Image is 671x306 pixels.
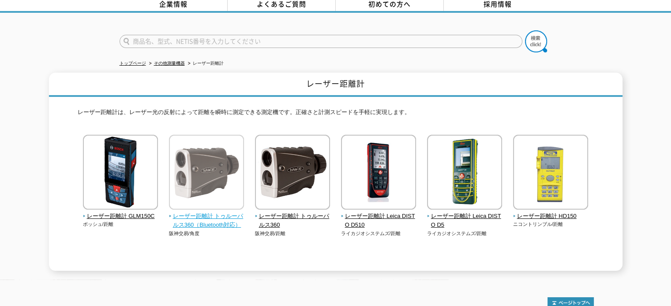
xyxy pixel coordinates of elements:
[255,230,330,237] p: 阪神交易/距離
[341,135,416,212] img: レーザー距離計 Leica DISTO D510
[154,61,185,66] a: その他測量機器
[120,35,522,48] input: 商品名、型式、NETIS番号を入力してください
[513,203,589,221] a: レーザー距離計 HD150
[78,108,594,122] p: レーザー距離計は、レーザー光の反射によって距離を瞬時に測定できる測定機です。正確さと計測スピードを手軽に実現します。
[255,212,330,230] span: レーザー距離計 トゥルーパルス360
[525,30,547,52] img: btn_search.png
[83,203,158,221] a: レーザー距離計 GLM150C
[169,212,244,230] span: レーザー距離計 トゥルーパルス360（Bluetooth対応）
[341,212,416,230] span: レーザー距離計 Leica DISTO D510
[255,135,330,212] img: レーザー距離計 トゥルーパルス360
[513,212,589,221] span: レーザー距離計 HD150
[169,203,244,230] a: レーザー距離計 トゥルーパルス360（Bluetooth対応）
[427,135,502,212] img: レーザー距離計 Leica DISTO D5
[341,203,416,230] a: レーザー距離計 Leica DISTO D510
[341,230,416,237] p: ライカジオシステムズ/距離
[49,73,622,97] h1: レーザー距離計
[427,203,502,230] a: レーザー距離計 Leica DISTO D5
[83,221,158,228] p: ボッシュ/距離
[255,203,330,230] a: レーザー距離計 トゥルーパルス360
[186,59,224,68] li: レーザー距離計
[169,230,244,237] p: 阪神交易/角度
[513,135,588,212] img: レーザー距離計 HD150
[83,212,158,221] span: レーザー距離計 GLM150C
[513,221,589,228] p: ニコントリンブル/距離
[169,135,244,212] img: レーザー距離計 トゥルーパルス360（Bluetooth対応）
[83,135,158,212] img: レーザー距離計 GLM150C
[427,212,502,230] span: レーザー距離計 Leica DISTO D5
[120,61,146,66] a: トップページ
[427,230,502,237] p: ライカジオシステムズ/距離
